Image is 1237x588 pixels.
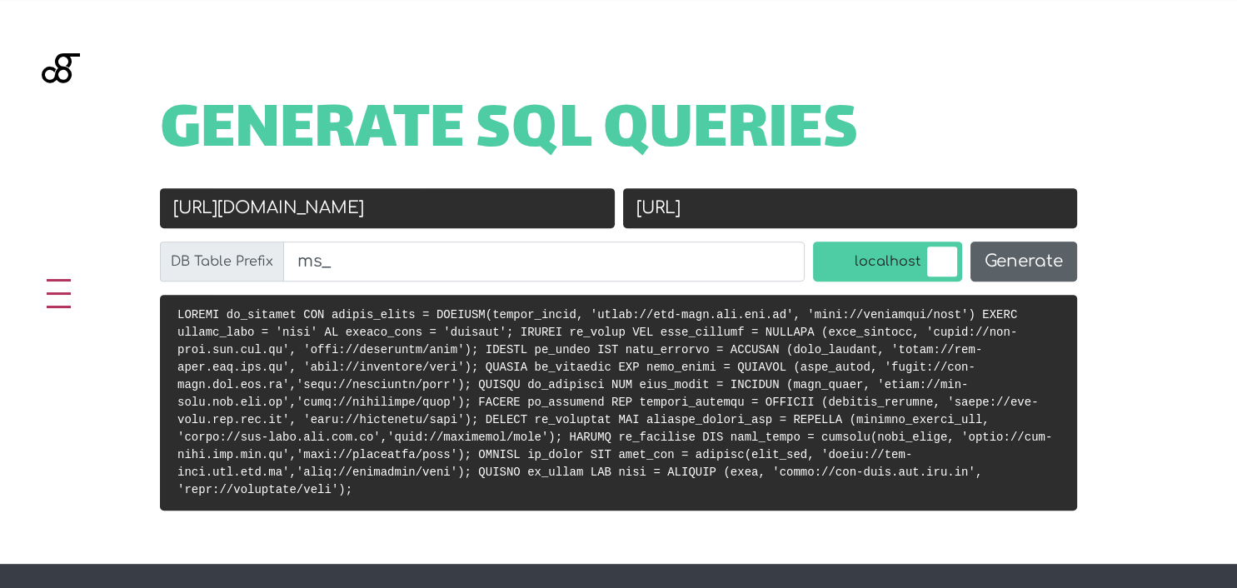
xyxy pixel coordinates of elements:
[160,107,859,158] span: Generate SQL Queries
[160,242,284,282] label: DB Table Prefix
[813,242,962,282] label: localhost
[283,242,805,282] input: wp_
[177,308,1052,496] code: LOREMI do_sitamet CON adipis_elits = DOEIUSM(tempor_incid, 'utlab://etd-magn.ali.eni.ad', 'mini:/...
[160,188,615,228] input: Old URL
[970,242,1077,282] button: Generate
[42,53,80,178] img: Blackgate
[623,188,1078,228] input: New URL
